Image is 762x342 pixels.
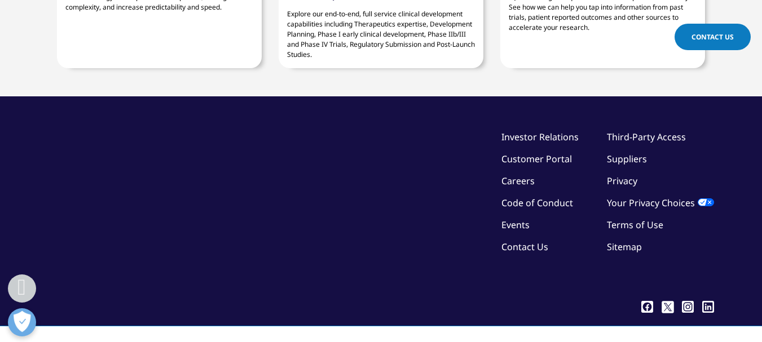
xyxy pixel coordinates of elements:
a: Your Privacy Choices [607,197,714,209]
button: Open Preferences [8,308,36,336]
a: Contact Us [501,241,548,253]
a: Customer Portal [501,153,572,165]
a: Third-Party Access [607,131,686,143]
a: Sitemap [607,241,642,253]
a: Privacy [607,175,637,187]
a: Code of Conduct [501,197,573,209]
a: Terms of Use [607,219,663,231]
span: Contact Us [691,32,734,42]
a: Events [501,219,530,231]
a: Investor Relations [501,131,579,143]
a: Suppliers [607,153,647,165]
a: Contact Us [675,24,751,50]
p: Explore our end-to-end, full service clinical development capabilities including Therapeutics exp... [287,1,475,60]
a: Careers [501,175,535,187]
